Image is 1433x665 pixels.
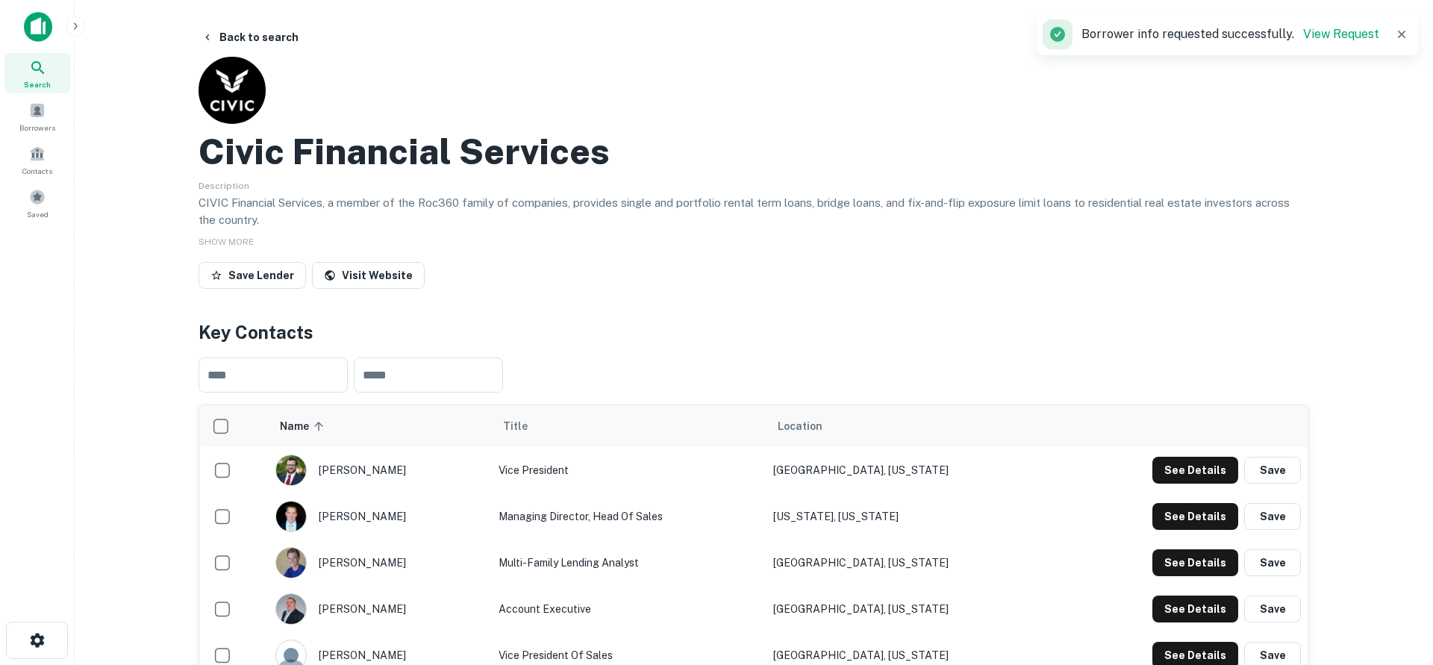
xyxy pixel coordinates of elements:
[275,455,484,486] div: [PERSON_NAME]
[4,140,70,180] a: Contacts
[491,586,766,632] td: Account Executive
[276,594,306,624] img: 1678736089388
[199,262,306,289] button: Save Lender
[27,208,49,220] span: Saved
[1152,503,1238,530] button: See Details
[766,540,1058,586] td: [GEOGRAPHIC_DATA], [US_STATE]
[276,455,306,485] img: 1567548129890
[199,130,610,173] h2: Civic Financial Services
[275,593,484,625] div: [PERSON_NAME]
[199,319,1309,346] h4: Key Contacts
[1152,549,1238,576] button: See Details
[1244,549,1301,576] button: Save
[4,96,70,137] a: Borrowers
[275,501,484,532] div: [PERSON_NAME]
[24,78,51,90] span: Search
[778,417,822,435] span: Location
[503,417,547,435] span: Title
[766,586,1058,632] td: [GEOGRAPHIC_DATA], [US_STATE]
[1358,498,1433,569] iframe: Chat Widget
[199,181,249,191] span: Description
[766,493,1058,540] td: [US_STATE], [US_STATE]
[276,502,306,531] img: 1681575477146
[275,547,484,578] div: [PERSON_NAME]
[1244,457,1301,484] button: Save
[19,122,55,134] span: Borrowers
[491,447,766,493] td: Vice President
[22,165,52,177] span: Contacts
[766,447,1058,493] td: [GEOGRAPHIC_DATA], [US_STATE]
[4,53,70,93] a: Search
[1152,596,1238,622] button: See Details
[276,548,306,578] img: 1577476763685
[1152,457,1238,484] button: See Details
[1244,503,1301,530] button: Save
[199,194,1309,229] p: CIVIC Financial Services, a member of the Roc360 family of companies, provides single and portfol...
[268,405,491,447] th: Name
[491,540,766,586] td: Multi-Family Lending Analyst
[1303,27,1379,41] a: View Request
[24,12,52,42] img: capitalize-icon.png
[4,183,70,223] a: Saved
[280,417,328,435] span: Name
[312,262,425,289] a: Visit Website
[196,24,305,51] button: Back to search
[491,405,766,447] th: Title
[491,493,766,540] td: Managing Director, Head of Sales
[199,237,254,247] span: SHOW MORE
[766,405,1058,447] th: Location
[1081,25,1379,43] p: Borrower info requested successfully.
[1244,596,1301,622] button: Save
